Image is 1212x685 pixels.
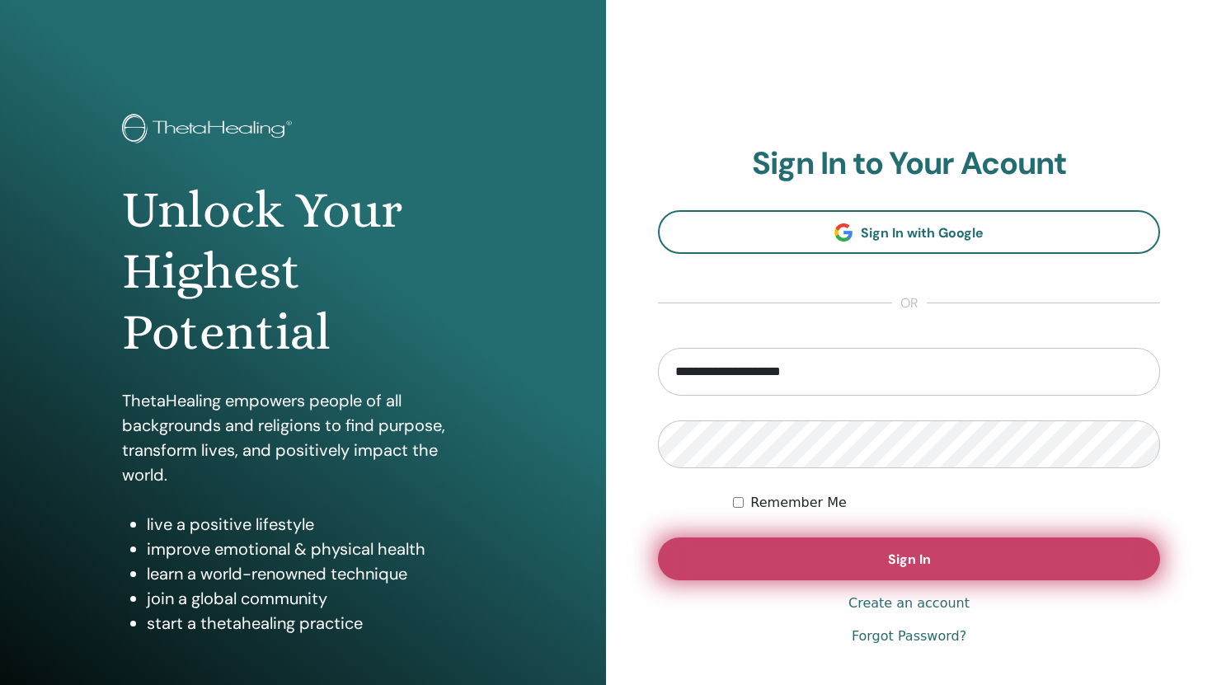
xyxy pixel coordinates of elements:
[122,388,485,487] p: ThetaHealing empowers people of all backgrounds and religions to find purpose, transform lives, a...
[147,512,485,537] li: live a positive lifestyle
[861,224,984,242] span: Sign In with Google
[733,493,1160,513] div: Keep me authenticated indefinitely or until I manually logout
[658,537,1160,580] button: Sign In
[147,537,485,561] li: improve emotional & physical health
[147,586,485,611] li: join a global community
[750,493,847,513] label: Remember Me
[658,210,1160,254] a: Sign In with Google
[848,594,970,613] a: Create an account
[147,611,485,636] li: start a thetahealing practice
[658,145,1160,183] h2: Sign In to Your Acount
[852,626,966,646] a: Forgot Password?
[147,561,485,586] li: learn a world-renowned technique
[892,293,927,313] span: or
[122,180,485,364] h1: Unlock Your Highest Potential
[888,551,931,568] span: Sign In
